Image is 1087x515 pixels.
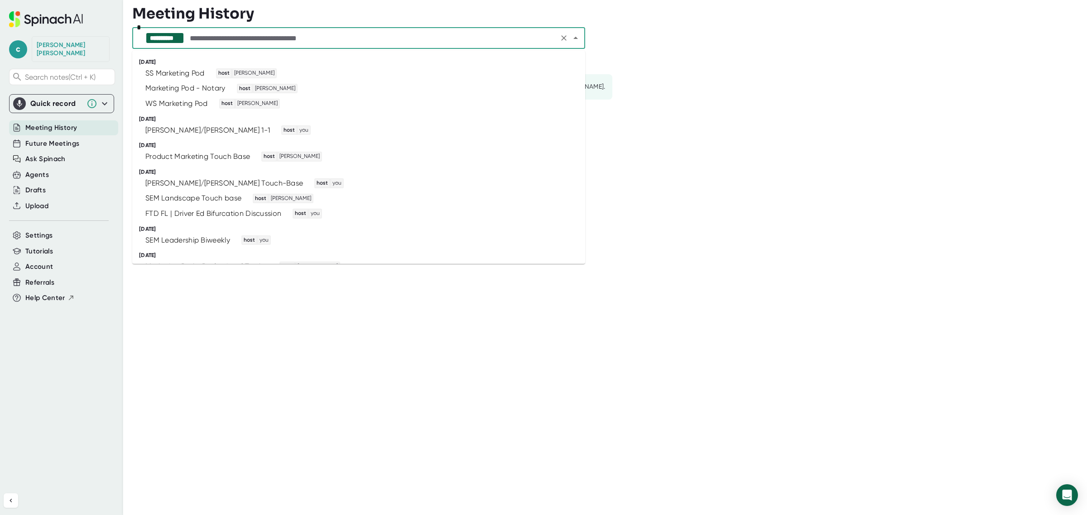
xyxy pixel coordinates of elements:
span: host [280,262,294,271]
div: [DATE] [139,226,585,233]
div: Quick record [30,99,82,108]
span: host [254,195,268,203]
span: host [282,126,296,134]
span: you [258,236,270,244]
span: host [262,153,276,161]
span: [PERSON_NAME] [233,69,276,77]
div: Product Marketing Touch Base [145,152,250,161]
div: Christine Harrison [37,41,105,57]
button: Settings [25,230,53,241]
div: Marketing Pod - Notary [145,84,226,93]
span: [PERSON_NAME] [236,100,279,108]
button: Account [25,262,53,272]
div: SEM Landscape Touch base [145,194,241,203]
span: host [238,85,252,93]
button: Referrals [25,277,54,288]
div: [DATE] [139,252,585,259]
button: Collapse sidebar [4,493,18,508]
div: SS Marketing Pod [145,69,205,78]
h3: Meeting History [132,5,254,22]
div: [PERSON_NAME]/[PERSON_NAME] 1-1 [145,126,270,135]
span: host [220,100,234,108]
span: Help Center [25,293,65,303]
div: Marketing Pod - Professional Trades [145,262,268,271]
span: [PERSON_NAME] [278,153,321,161]
button: Ask Spinach [25,154,66,164]
button: Clear [558,32,570,44]
span: Search notes (Ctrl + K) [25,73,112,81]
span: [PERSON_NAME] [254,85,297,93]
div: Quick record [13,95,110,113]
span: host [293,210,308,218]
button: Upload [25,201,48,211]
span: [PERSON_NAME] [296,262,339,271]
div: WS Marketing Pod [145,99,208,108]
span: you [309,210,321,218]
div: [DATE] [139,59,585,66]
button: Meeting History [25,123,77,133]
div: [PERSON_NAME]/[PERSON_NAME] Touch-Base [145,179,303,188]
span: host [315,179,329,187]
div: FTD FL | Driver Ed Bifurcation Discussion [145,209,281,218]
span: host [242,236,256,244]
div: [DATE] [139,142,585,149]
div: [DATE] [139,169,585,176]
div: Open Intercom Messenger [1056,484,1078,506]
button: Agents [25,170,49,180]
span: you [331,179,343,187]
div: [DATE] [139,116,585,123]
div: SEM Leadership Biweekly [145,236,230,245]
button: Help Center [25,293,75,303]
button: Tutorials [25,246,53,257]
span: you [298,126,310,134]
span: c [9,40,27,58]
button: Future Meetings [25,138,79,149]
span: [PERSON_NAME] [269,195,313,203]
span: host [217,69,231,77]
button: Close [569,32,582,44]
button: Drafts [25,185,46,196]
